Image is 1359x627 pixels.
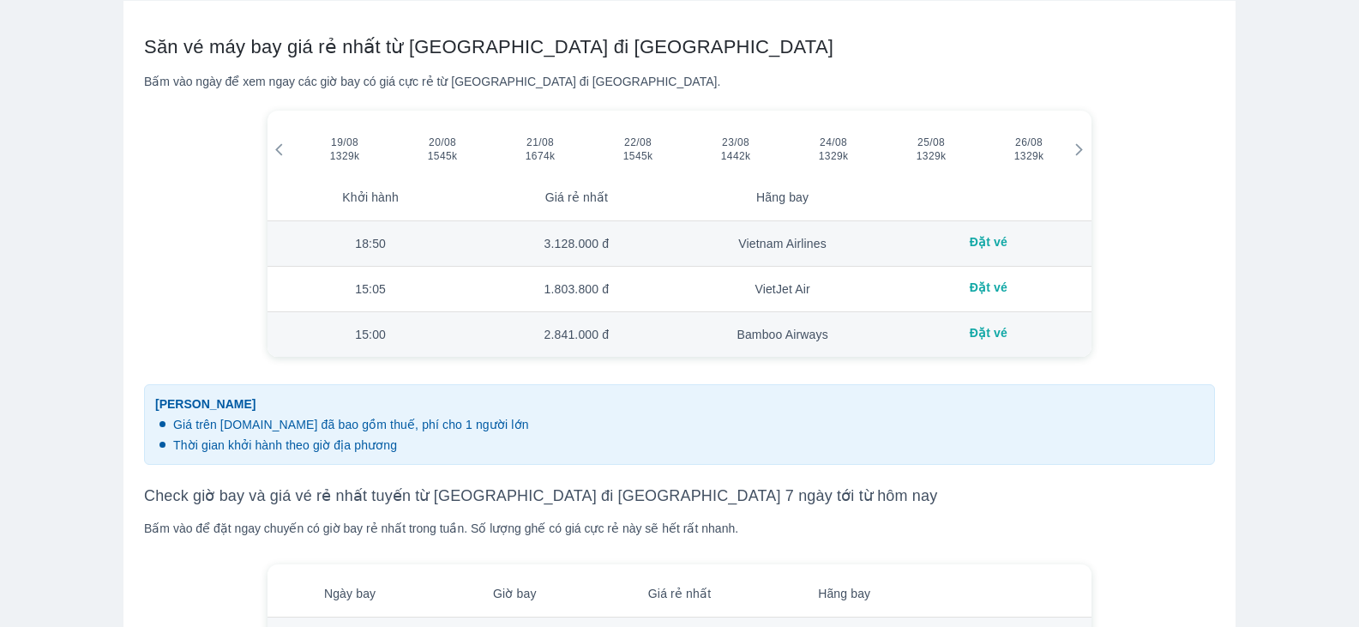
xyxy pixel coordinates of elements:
[144,35,1215,59] h2: Săn vé máy bay giá rẻ nhất từ [GEOGRAPHIC_DATA] đi [GEOGRAPHIC_DATA]
[155,395,1204,413] span: [PERSON_NAME]
[899,235,1078,249] div: Đặt vé
[173,437,1204,454] p: Thời gian khởi hành theo giờ địa phương
[144,485,1215,506] h3: Check giờ bay và giá vé rẻ nhất tuyến từ [GEOGRAPHIC_DATA] đi [GEOGRAPHIC_DATA] 7 ngày tới từ hôm...
[473,175,679,221] th: Giá rẻ nhất
[603,149,673,163] span: 1545k
[798,149,869,163] span: 1329k
[694,235,872,252] div: Vietnam Airlines
[144,520,1215,537] div: Bấm vào để đặt ngay chuyến có giờ bay rẻ nhất trong tuần. Số lượng ghế có giá cực rẻ này sẽ hết r...
[896,149,966,163] span: 1329k
[597,571,761,618] th: Giá rẻ nhất
[473,267,679,312] td: 1.803.800 đ
[268,175,1091,357] table: simple table
[268,312,473,357] td: 15:00
[722,136,749,149] span: 23/08
[680,175,886,221] th: Hãng bay
[432,571,597,618] th: Giờ bay
[268,571,432,618] th: Ngày bay
[407,149,478,163] span: 1545k
[917,136,945,149] span: 25/08
[429,136,456,149] span: 20/08
[820,136,847,149] span: 24/08
[899,326,1078,340] div: Đặt vé
[994,149,1064,163] span: 1329k
[526,136,554,149] span: 21/08
[268,267,473,312] td: 15:05
[173,416,1204,433] p: Giá trên [DOMAIN_NAME] đã bao gồm thuế, phí cho 1 người lớn
[505,149,575,163] span: 1674k
[473,312,679,357] td: 2.841.000 đ
[694,326,872,343] div: Bamboo Airways
[473,221,679,267] td: 3.128.000 đ
[762,571,927,618] th: Hãng bay
[331,136,358,149] span: 19/08
[701,149,771,163] span: 1442k
[268,221,473,267] td: 18:50
[268,175,473,221] th: Khởi hành
[899,280,1078,294] div: Đặt vé
[310,149,380,163] span: 1329k
[624,136,652,149] span: 22/08
[144,73,1215,90] div: Bấm vào ngày để xem ngay các giờ bay có giá cực rẻ từ [GEOGRAPHIC_DATA] đi [GEOGRAPHIC_DATA].
[694,280,872,298] div: VietJet Air
[1015,136,1043,149] span: 26/08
